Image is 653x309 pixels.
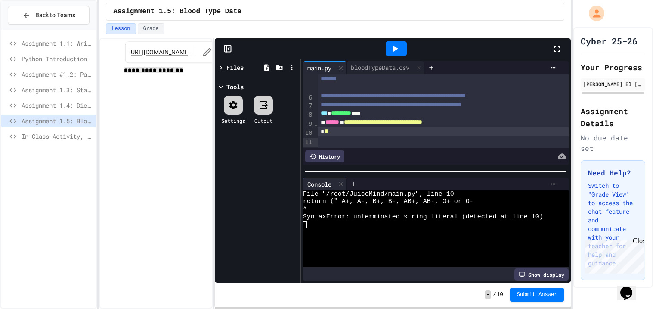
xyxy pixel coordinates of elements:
[113,6,241,17] span: Assignment 1.5: Blood Type Data
[347,61,424,74] div: bloodTypeData.csv
[314,120,318,127] span: Fold line
[303,102,314,111] div: 7
[303,120,314,129] div: 9
[22,70,93,79] span: Assignment #1.2: Parsing Time Data
[22,54,93,63] span: Python Introduction
[303,178,347,190] div: Console
[303,190,454,198] span: File "/root/JuiceMind/main.py", line 10
[497,291,503,298] span: 10
[517,291,557,298] span: Submit Answer
[583,80,643,88] div: [PERSON_NAME] El [PERSON_NAME]
[514,268,569,281] div: Show display
[485,290,491,299] span: -
[617,275,644,300] iframe: chat widget
[582,237,644,274] iframe: chat widget
[254,117,272,125] div: Output
[303,94,314,102] div: 6
[580,3,607,23] div: My Account
[581,133,645,153] div: No due date set
[303,66,314,94] div: 5
[22,39,93,48] span: Assignment 1.1: Writing data to a file
[303,213,543,221] span: SyntaxError: unterminated string literal (detected at line 10)
[588,168,638,178] h3: Need Help?
[22,101,93,110] span: Assignment 1.4: Dice Probabilities
[221,117,245,125] div: Settings
[35,11,75,20] span: Back to Teams
[303,111,314,120] div: 8
[303,180,336,189] div: Console
[493,291,496,298] span: /
[347,63,414,72] div: bloodTypeData.csv
[22,132,93,141] span: In-Class Activity, [DATE]
[303,63,336,72] div: main.py
[226,63,244,72] div: Files
[22,85,93,94] span: Assignment 1.3: Statistical Calculations
[303,138,314,147] div: 11
[226,82,244,91] div: Tools
[129,48,190,56] a: [URL][DOMAIN_NAME]
[138,23,164,34] button: Grade
[303,129,314,138] div: 10
[3,3,59,55] div: Chat with us now!Close
[588,181,638,268] p: Switch to "Grade View" to access the chat feature and communicate with your teacher for help and ...
[8,6,90,25] button: Back to Teams
[303,61,347,74] div: main.py
[303,206,307,213] span: ^
[305,150,344,162] div: History
[510,288,564,302] button: Submit Answer
[22,116,93,125] span: Assignment 1.5: Blood Type Data
[303,198,474,206] span: return (" A+, A-, B+, B-, AB+, AB-, O+ or O-
[581,61,645,73] h2: Your Progress
[581,105,645,129] h2: Assignment Details
[581,35,638,47] h1: Cyber 25-26
[106,23,136,34] button: Lesson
